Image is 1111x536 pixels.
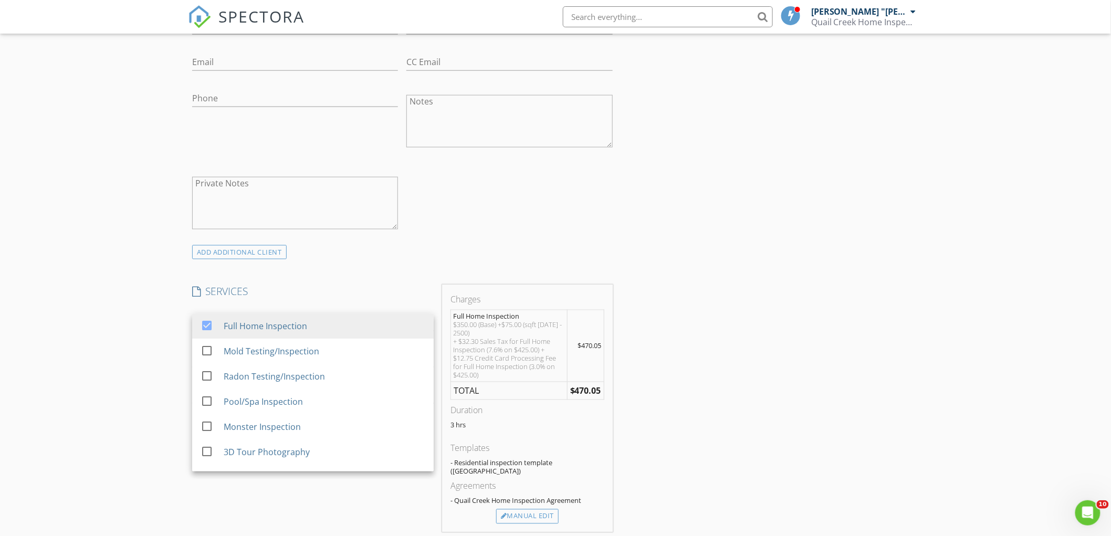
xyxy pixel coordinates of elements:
[450,293,604,306] div: Charges
[451,382,568,400] td: TOTAL
[578,341,602,351] span: $470.05
[188,5,211,28] img: The Best Home Inspection Software - Spectora
[224,345,319,358] div: Mold Testing/Inspection
[224,396,303,408] div: Pool/Spa Inspection
[811,17,916,27] div: Quail Creek Home Inspections
[188,14,305,36] a: SPECTORA
[1097,500,1109,509] span: 10
[450,442,604,455] div: Templates
[218,5,305,27] span: SPECTORA
[450,480,604,492] div: Agreements
[453,321,565,380] div: $350.00 (Base) +$75.00 (sqft [DATE] - 2500) + $32.30 Sales Tax for Full Home Inspection (7.6% on ...
[224,421,301,434] div: Monster Inspection
[224,371,325,383] div: Radon Testing/Inspection
[450,497,604,505] div: - Quail Creek Home Inspection Agreement
[450,404,604,417] div: Duration
[453,312,565,321] div: Full Home Inspection
[450,421,604,429] p: 3 hrs
[563,6,773,27] input: Search everything...
[811,6,908,17] div: [PERSON_NAME] "[PERSON_NAME]" [PERSON_NAME]
[224,446,310,459] div: 3D Tour Photography
[224,320,307,333] div: Full Home Inspection
[570,385,601,397] strong: $470.05
[496,509,559,524] div: Manual Edit
[192,245,287,259] div: ADD ADDITIONAL client
[192,285,434,298] h4: SERVICES
[450,459,604,476] div: - Residential inspection template ([GEOGRAPHIC_DATA])
[1075,500,1100,526] iframe: Intercom live chat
